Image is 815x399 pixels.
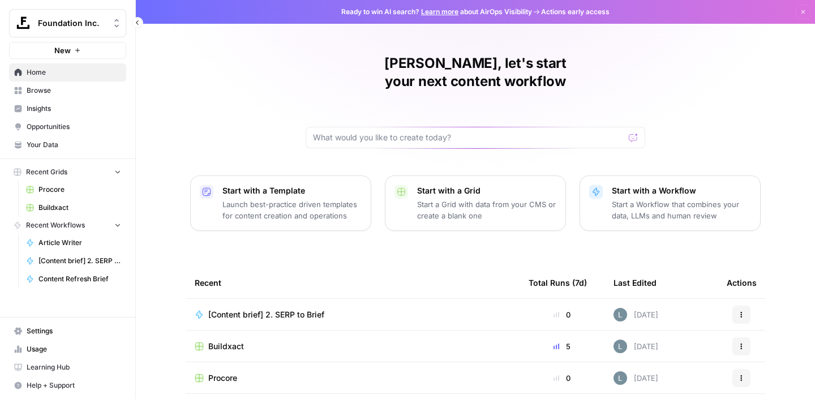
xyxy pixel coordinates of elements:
[612,199,751,221] p: Start a Workflow that combines your data, LLMs and human review
[614,308,658,321] div: [DATE]
[27,67,121,78] span: Home
[306,54,645,91] h1: [PERSON_NAME], let's start your next content workflow
[27,326,121,336] span: Settings
[21,234,126,252] a: Article Writer
[195,372,511,384] a: Procore
[614,340,627,353] img: 8iclr0koeej5t27gwiocqqt2wzy0
[38,238,121,248] span: Article Writer
[9,358,126,376] a: Learning Hub
[614,371,658,385] div: [DATE]
[54,45,71,56] span: New
[38,18,106,29] span: Foundation Inc.
[27,344,121,354] span: Usage
[541,7,610,17] span: Actions early access
[9,340,126,358] a: Usage
[9,164,126,181] button: Recent Grids
[612,185,751,196] p: Start with a Workflow
[38,185,121,195] span: Procore
[21,270,126,288] a: Content Refresh Brief
[9,100,126,118] a: Insights
[529,309,595,320] div: 0
[21,252,126,270] a: [Content brief] 2. SERP to Brief
[313,132,624,143] input: What would you like to create today?
[529,267,587,298] div: Total Runs (7d)
[27,380,121,391] span: Help + Support
[26,167,67,177] span: Recent Grids
[9,42,126,59] button: New
[27,104,121,114] span: Insights
[529,341,595,352] div: 5
[9,63,126,81] a: Home
[38,274,121,284] span: Content Refresh Brief
[21,181,126,199] a: Procore
[13,13,33,33] img: Foundation Inc. Logo
[421,7,458,16] a: Learn more
[9,322,126,340] a: Settings
[27,362,121,372] span: Learning Hub
[27,85,121,96] span: Browse
[9,376,126,394] button: Help + Support
[27,140,121,150] span: Your Data
[529,372,595,384] div: 0
[9,217,126,234] button: Recent Workflows
[9,9,126,37] button: Workspace: Foundation Inc.
[195,341,511,352] a: Buildxact
[9,136,126,154] a: Your Data
[208,372,237,384] span: Procore
[9,81,126,100] a: Browse
[195,267,511,298] div: Recent
[580,175,761,231] button: Start with a WorkflowStart a Workflow that combines your data, LLMs and human review
[385,175,566,231] button: Start with a GridStart a Grid with data from your CMS or create a blank one
[222,185,362,196] p: Start with a Template
[614,308,627,321] img: 8iclr0koeej5t27gwiocqqt2wzy0
[27,122,121,132] span: Opportunities
[190,175,371,231] button: Start with a TemplateLaunch best-practice driven templates for content creation and operations
[208,309,324,320] span: [Content brief] 2. SERP to Brief
[417,199,556,221] p: Start a Grid with data from your CMS or create a blank one
[614,340,658,353] div: [DATE]
[38,203,121,213] span: Buildxact
[614,371,627,385] img: 8iclr0koeej5t27gwiocqqt2wzy0
[222,199,362,221] p: Launch best-practice driven templates for content creation and operations
[195,309,511,320] a: [Content brief] 2. SERP to Brief
[21,199,126,217] a: Buildxact
[727,267,757,298] div: Actions
[417,185,556,196] p: Start with a Grid
[208,341,244,352] span: Buildxact
[341,7,532,17] span: Ready to win AI search? about AirOps Visibility
[38,256,121,266] span: [Content brief] 2. SERP to Brief
[9,118,126,136] a: Opportunities
[614,267,657,298] div: Last Edited
[26,220,85,230] span: Recent Workflows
